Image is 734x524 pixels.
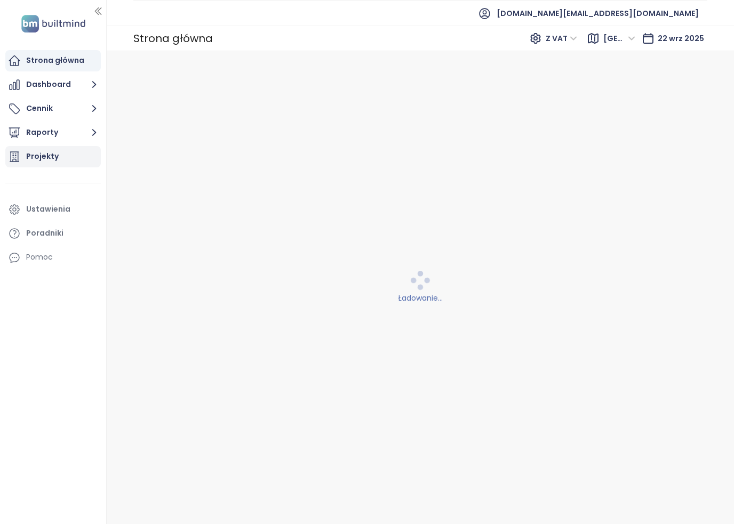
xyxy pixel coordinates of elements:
button: Dashboard [5,74,101,95]
span: [DOMAIN_NAME][EMAIL_ADDRESS][DOMAIN_NAME] [497,1,699,26]
span: 22 wrz 2025 [658,33,704,44]
a: Strona główna [5,50,101,71]
a: Ustawienia [5,199,101,220]
button: Cennik [5,98,101,119]
button: Raporty [5,122,101,143]
div: Projekty [26,150,59,163]
div: Pomoc [26,251,53,264]
div: Strona główna [26,54,84,67]
div: Poradniki [26,227,63,240]
img: logo [18,13,89,35]
div: Pomoc [5,247,101,268]
span: Z VAT [546,30,577,46]
a: Projekty [5,146,101,167]
div: Ładowanie... [114,292,728,304]
a: Poradniki [5,223,101,244]
span: Warszawa [603,30,635,46]
div: Ustawienia [26,203,70,216]
div: Strona główna [133,28,213,49]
